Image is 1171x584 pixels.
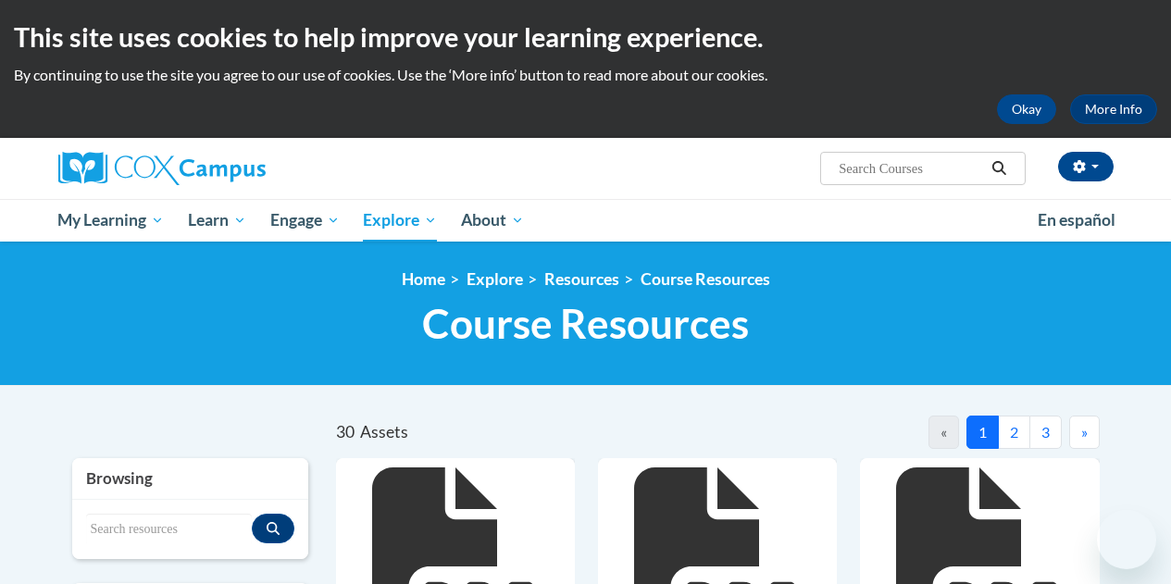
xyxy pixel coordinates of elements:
span: Course Resources [422,299,749,348]
button: Account Settings [1058,152,1114,181]
input: Search Courses [837,157,985,180]
span: Engage [270,209,340,231]
iframe: Button to launch messaging window [1097,510,1156,569]
span: About [461,209,524,231]
button: Next [1069,416,1100,449]
span: 30 [336,422,355,441]
h2: This site uses cookies to help improve your learning experience. [14,19,1157,56]
span: En español [1038,210,1115,230]
span: Assets [360,422,408,441]
input: Search resources [86,514,252,545]
button: Search resources [252,514,294,543]
a: Resources [544,269,619,289]
a: Course Resources [641,269,770,289]
span: My Learning [57,209,164,231]
a: Home [402,269,445,289]
div: Main menu [44,199,1127,242]
button: 2 [998,416,1030,449]
button: 3 [1029,416,1062,449]
button: 1 [966,416,999,449]
a: About [449,199,536,242]
nav: Pagination Navigation [717,416,1100,449]
a: Learn [176,199,258,242]
button: Okay [997,94,1056,124]
span: » [1081,423,1088,441]
a: My Learning [46,199,177,242]
a: Engage [258,199,352,242]
a: More Info [1070,94,1157,124]
a: Explore [467,269,523,289]
span: Learn [188,209,246,231]
h3: Browsing [86,467,294,490]
a: En español [1026,201,1127,240]
button: Search [985,157,1013,180]
span: Explore [363,209,437,231]
a: Cox Campus [58,152,392,185]
img: Cox Campus [58,152,266,185]
a: Explore [351,199,449,242]
p: By continuing to use the site you agree to our use of cookies. Use the ‘More info’ button to read... [14,65,1157,85]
